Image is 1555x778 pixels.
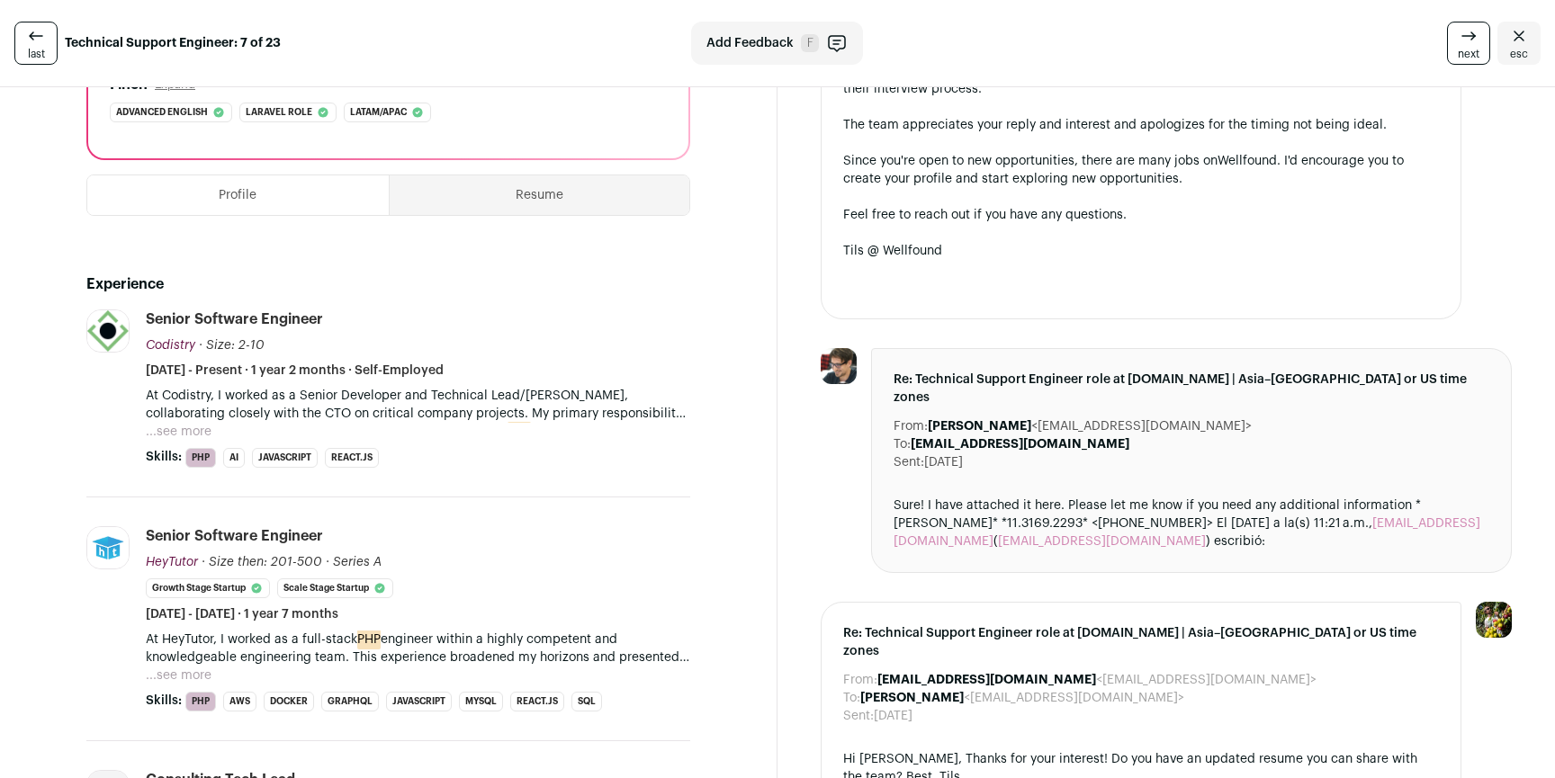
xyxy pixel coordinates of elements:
div: Sure! I have attached it here. Please let me know if you need any additional information *[PERSON... [894,496,1489,550]
img: f05a8e56eceb583ef0325008de03c4ad9c10e7d4eda80d591f7164ee8518437c.jpg [87,527,129,568]
button: ...see more [146,666,211,684]
div: Senior Software Engineer [146,526,323,546]
img: 6689865-medium_jpg [1476,602,1512,638]
span: · [326,553,329,571]
li: MySQL [459,692,503,711]
b: [PERSON_NAME] [928,420,1031,433]
h2: Experience [86,273,690,295]
div: Senior Software Engineer [146,309,323,329]
span: esc [1510,47,1528,61]
span: · Size: 2-10 [199,339,265,352]
div: The team appreciates your reply and interest and apologizes for the timing not being ideal. [843,116,1439,134]
dd: <[EMAIL_ADDRESS][DOMAIN_NAME]> [928,417,1252,435]
li: JavaScript [252,448,318,468]
span: Skills: [146,692,182,710]
span: [DATE] - [DATE] · 1 year 7 months [146,605,338,623]
li: PHP [185,692,216,711]
a: Wellfound [1218,155,1277,167]
a: last [14,22,58,65]
dt: Sent: [894,453,924,471]
span: Add Feedback [706,34,794,52]
dt: From: [894,417,928,435]
b: [EMAIL_ADDRESS][DOMAIN_NAME] [911,438,1129,451]
li: Docker [264,692,314,711]
span: F [801,34,819,52]
span: next [1458,47,1479,61]
p: At Codistry, I worked as a Senior Developer and Technical Lead/[PERSON_NAME], collaborating close... [146,387,690,423]
button: Add Feedback F [691,22,863,65]
a: [EMAIL_ADDRESS][DOMAIN_NAME] [998,535,1206,548]
dt: Sent: [843,707,874,725]
a: next [1447,22,1490,65]
dd: [DATE] [924,453,963,471]
span: Series A [333,556,382,568]
li: Scale Stage Startup [277,578,393,598]
dt: From: [843,671,877,689]
span: · Size then: 201-500 [202,556,322,568]
b: [PERSON_NAME] [860,692,964,704]
dd: [DATE] [874,707,912,725]
dt: To: [843,689,860,707]
dt: To: [894,435,911,453]
span: Laravel role [246,103,312,121]
li: GraphQL [321,692,379,711]
button: Profile [87,175,389,215]
span: last [28,47,45,61]
div: Since you're open to new opportunities, there are many jobs on . I'd encourage you to create your... [843,152,1439,188]
b: [EMAIL_ADDRESS][DOMAIN_NAME] [877,674,1096,686]
li: React.js [325,448,379,468]
mark: PHP [508,422,531,442]
li: Growth Stage Startup [146,578,270,598]
li: JavaScript [386,692,452,711]
span: [DATE] - Present · 1 year 2 months · Self-Employed [146,362,444,380]
li: PHP [185,448,216,468]
span: HeyTutor [146,556,198,568]
img: 8f7c69ae7aa83a4d38c9a031fa6a435573bbe3d1bb6598ff41ff05159d98ba36.jpg [87,310,129,352]
div: Feel free to reach out if you have any questions. [843,206,1439,224]
img: 836e30d225d0deb46e3a07c7840173fc1b9804d54949827a5eb0b425e8ab748a.jpg [821,348,857,384]
li: React.js [510,692,564,711]
span: Re: Technical Support Engineer role at [DOMAIN_NAME] | Asia–[GEOGRAPHIC_DATA] or US time zones [843,624,1439,660]
span: Skills: [146,448,182,466]
span: Latam/apac [350,103,407,121]
li: AI [223,448,245,468]
strong: Technical Support Engineer: 7 of 23 [65,34,281,52]
dd: <[EMAIL_ADDRESS][DOMAIN_NAME]> [877,671,1317,689]
p: At HeyTutor, I worked as a full-stack engineer within a highly competent and knowledgeable engine... [146,630,690,666]
li: AWS [223,692,256,711]
mark: PHP [357,630,381,649]
button: Resume [390,175,690,215]
dd: <[EMAIL_ADDRESS][DOMAIN_NAME]> [860,689,1184,707]
button: ...see more [146,423,211,441]
span: Codistry [146,339,195,352]
div: Tils @ Wellfound [843,242,1439,260]
li: SQL [571,692,602,711]
span: Re: Technical Support Engineer role at [DOMAIN_NAME] | Asia–[GEOGRAPHIC_DATA] or US time zones [894,371,1489,407]
a: Close [1497,22,1541,65]
span: Advanced english [116,103,208,121]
